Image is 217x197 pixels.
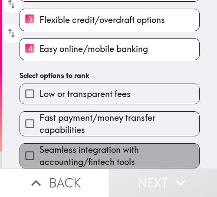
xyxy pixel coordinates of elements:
[39,88,131,100] span: Low or transparent fees
[20,71,200,80] h6: Select options to rank
[20,84,199,103] button: Low or transparent fees
[20,9,199,30] button: 3Flexible credit/overdraft options
[39,112,199,136] span: Fast payment/money transfer capabilities
[20,112,199,136] button: Fast payment/money transfer capabilities
[39,14,165,26] span: Flexible credit/overdraft options
[108,168,217,197] button: Next
[39,43,148,55] span: Easy online/mobile banking
[20,39,199,60] button: 4Easy online/mobile banking
[20,144,199,168] button: Seamless integration with accounting/fintech tools
[39,144,199,168] span: Seamless integration with accounting/fintech tools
